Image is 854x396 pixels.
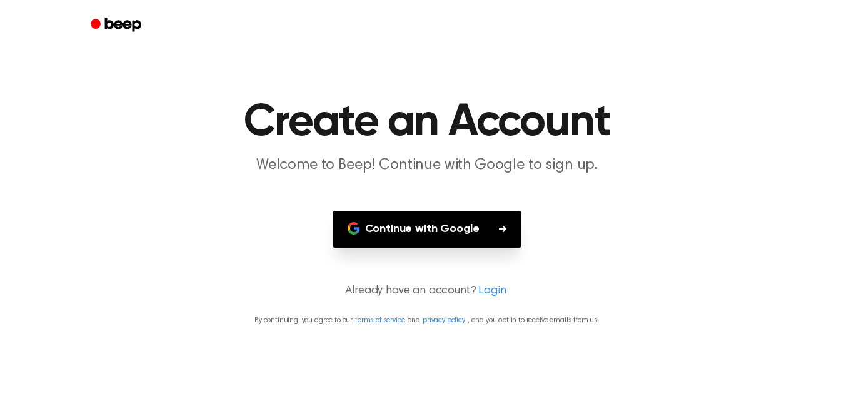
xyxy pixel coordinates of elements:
[15,283,839,300] p: Already have an account?
[423,317,465,324] a: privacy policy
[478,283,506,300] a: Login
[333,211,522,248] button: Continue with Google
[187,155,667,176] p: Welcome to Beep! Continue with Google to sign up.
[15,315,839,326] p: By continuing, you agree to our and , and you opt in to receive emails from us.
[82,13,153,38] a: Beep
[355,317,404,324] a: terms of service
[107,100,747,145] h1: Create an Account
